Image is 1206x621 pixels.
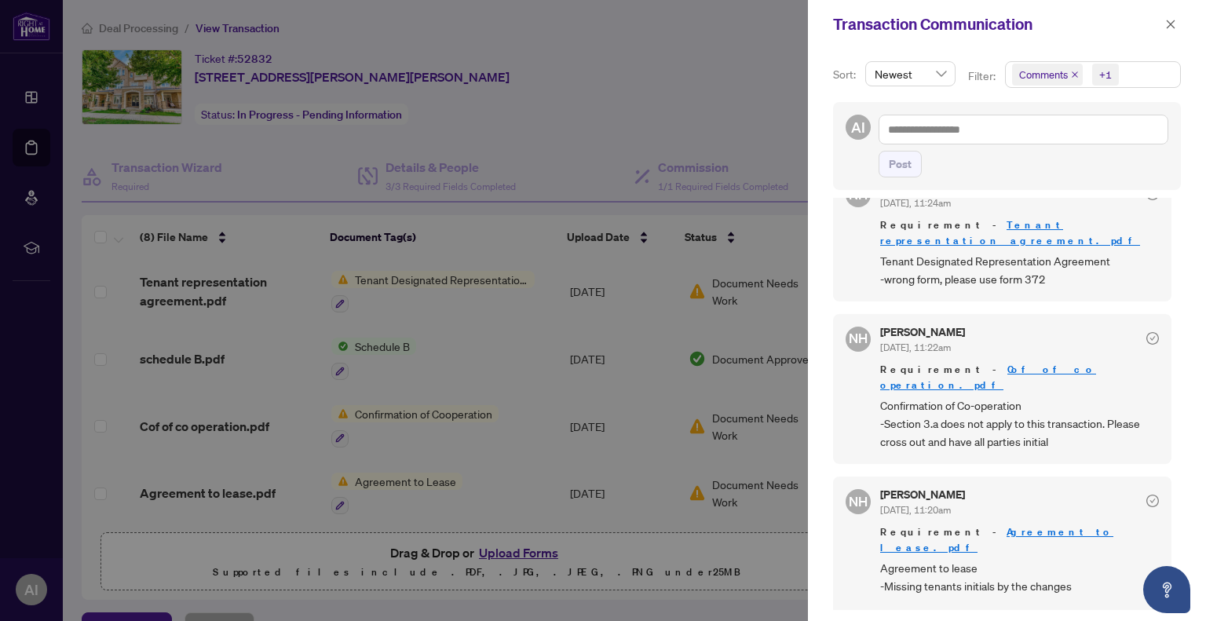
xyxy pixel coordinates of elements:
span: NH [849,328,868,349]
button: Open asap [1143,566,1190,613]
h5: [PERSON_NAME] [880,489,965,500]
span: Comments [1012,64,1083,86]
span: Requirement - [880,217,1159,249]
span: Confirmation of Co-operation -Section 3.a does not apply to this transaction. Please cross out an... [880,396,1159,451]
span: check-circle [1146,495,1159,507]
span: close [1165,19,1176,30]
span: [DATE], 11:24am [880,197,951,209]
span: Requirement - [880,362,1159,393]
span: AI [851,116,865,138]
span: [DATE], 11:20am [880,504,951,516]
span: check-circle [1146,332,1159,345]
p: Sort: [833,66,859,83]
span: Tenant Designated Representation Agreement -wrong form, please use form 372 [880,252,1159,289]
button: Post [879,151,922,177]
div: +1 [1099,67,1112,82]
a: Agreement to lease.pdf [880,525,1113,554]
span: Requirement - [880,524,1159,556]
a: Tenant representation agreement.pdf [880,218,1140,247]
span: NH [849,184,868,205]
h5: [PERSON_NAME] [880,327,965,338]
span: close [1071,71,1079,79]
span: NH [849,491,868,512]
div: Transaction Communication [833,13,1160,36]
p: Filter: [968,68,998,85]
a: Cof of co operation.pdf [880,363,1096,392]
span: Newest [875,62,946,86]
span: Comments [1019,67,1068,82]
span: [DATE], 11:22am [880,342,951,353]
